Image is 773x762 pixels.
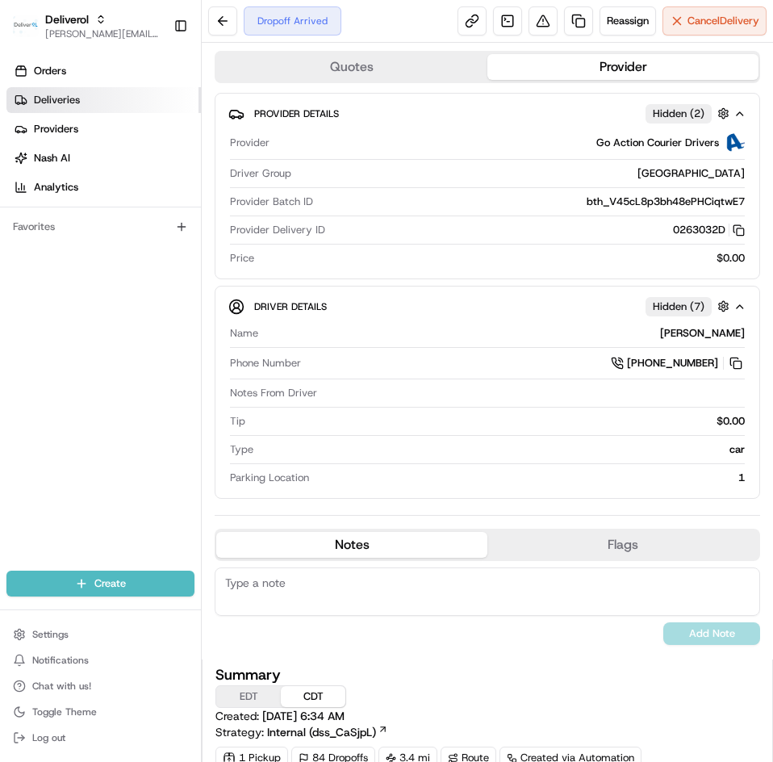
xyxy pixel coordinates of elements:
button: Log out [6,726,194,749]
img: Nash [16,16,48,48]
span: Orders [34,64,66,78]
button: Notifications [6,649,194,672]
button: Notes [216,532,487,558]
span: [PHONE_NUMBER] [627,356,718,371]
a: 📗Knowledge Base [10,228,130,257]
div: [PERSON_NAME] [265,326,745,341]
button: Chat with us! [6,675,194,697]
div: 📗 [16,236,29,249]
span: Created: [215,708,345,724]
div: $0.00 [252,414,745,429]
a: Powered byPylon [114,273,195,286]
span: Type [230,442,253,457]
span: Nash AI [34,151,70,165]
span: bth_V45cL8p3bh48ePHCiqtwE7 [587,195,745,209]
span: Provider Delivery ID [230,223,325,237]
span: Create [94,576,126,591]
div: Start new chat [55,154,265,170]
span: Phone Number [230,356,301,371]
span: Chat with us! [32,680,91,693]
span: Hidden ( 7 ) [653,299,704,314]
button: Reassign [600,6,656,36]
button: Hidden (2) [646,103,733,124]
div: Favorites [6,214,194,240]
button: Deliverol [45,11,89,27]
button: EDT [216,686,281,707]
span: Driver Details [254,300,327,313]
div: We're available if you need us! [55,170,204,183]
img: Deliverol [13,15,39,37]
button: Provider DetailsHidden (2) [228,100,746,127]
span: Reassign [607,14,649,28]
div: 💻 [136,236,149,249]
span: Parking Location [230,471,309,485]
a: Deliveries [6,87,201,113]
span: Price [230,251,254,266]
div: 1 [315,471,745,485]
a: Internal (dss_CaSjpL) [267,724,388,740]
a: Analytics [6,174,201,200]
span: [DATE] 6:34 AM [262,709,345,723]
button: Quotes [216,54,487,80]
a: 💻API Documentation [130,228,265,257]
span: Settings [32,628,69,641]
span: Provider Batch ID [230,195,313,209]
span: Toggle Theme [32,705,97,718]
button: CDT [281,686,345,707]
button: Create [6,571,194,597]
a: [PHONE_NUMBER] [611,354,745,372]
p: Welcome 👋 [16,65,294,90]
button: Driver DetailsHidden (7) [228,293,746,320]
img: 1736555255976-a54dd68f-1ca7-489b-9aae-adbdc363a1c4 [16,154,45,183]
span: Notifications [32,654,89,667]
span: Provider Details [254,107,339,120]
button: Hidden (7) [646,296,733,316]
button: Toggle Theme [6,701,194,723]
span: Tip [230,414,245,429]
button: DeliverolDeliverol[PERSON_NAME][EMAIL_ADDRESS][PERSON_NAME][DOMAIN_NAME] [6,6,167,45]
img: ActionCourier.png [725,133,745,153]
span: Providers [34,122,78,136]
span: API Documentation [153,234,259,250]
span: Pylon [161,274,195,286]
span: Notes From Driver [230,386,317,400]
span: Analytics [34,180,78,195]
a: Providers [6,116,201,142]
input: Clear [42,104,266,121]
span: [GEOGRAPHIC_DATA] [637,166,745,181]
a: Nash AI [6,145,201,171]
h3: Summary [215,668,281,682]
span: $0.00 [717,251,745,266]
button: 0263032D [673,223,745,237]
div: car [260,442,745,457]
span: Driver Group [230,166,291,181]
span: Knowledge Base [32,234,123,250]
span: Name [230,326,258,341]
a: Orders [6,58,201,84]
span: Provider [230,136,270,150]
button: [PERSON_NAME][EMAIL_ADDRESS][PERSON_NAME][DOMAIN_NAME] [45,27,161,40]
span: Log out [32,731,65,744]
button: Flags [487,532,758,558]
span: Internal (dss_CaSjpL) [267,724,376,740]
span: Deliveries [34,93,80,107]
span: Hidden ( 2 ) [653,107,704,121]
div: Strategy: [215,724,388,740]
span: Cancel Delivery [687,14,759,28]
button: Settings [6,623,194,646]
button: CancelDelivery [662,6,767,36]
span: Go Action Courier Drivers [596,136,719,150]
button: Provider [487,54,758,80]
button: Start new chat [274,159,294,178]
